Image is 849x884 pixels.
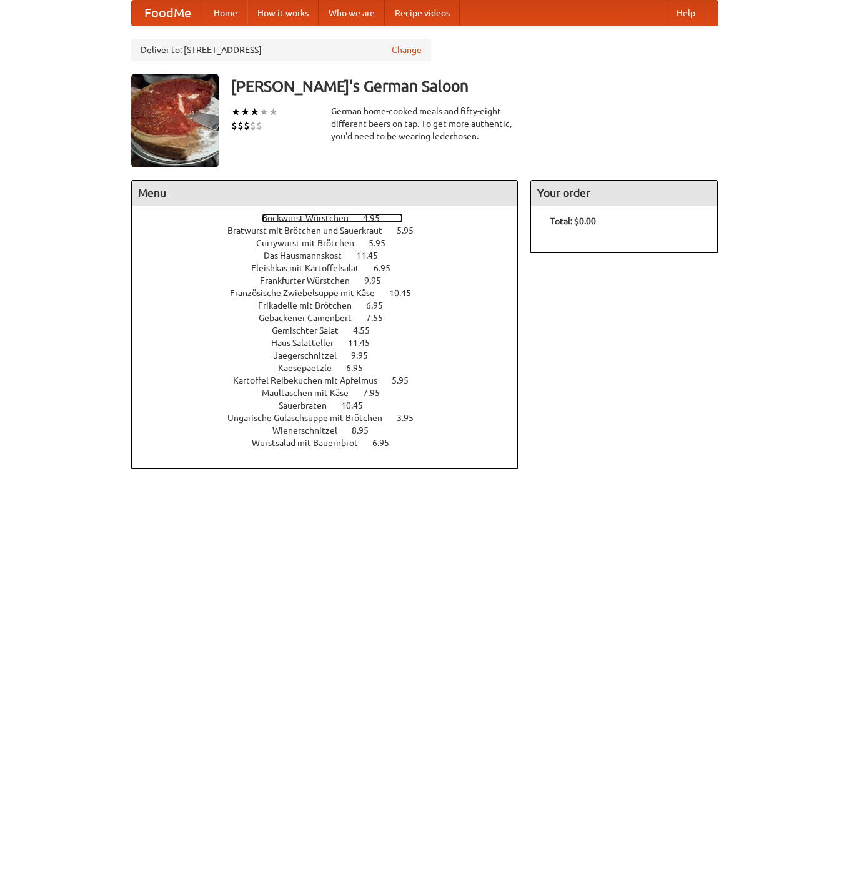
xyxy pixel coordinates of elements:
span: 3.95 [397,413,426,423]
span: Kartoffel Reibekuchen mit Apfelmus [233,375,390,385]
span: 5.95 [392,375,421,385]
a: Jaegerschnitzel 9.95 [274,350,391,360]
span: 11.45 [348,338,382,348]
h4: Your order [531,181,717,206]
span: Jaegerschnitzel [274,350,349,360]
a: Frankfurter Würstchen 9.95 [260,276,404,286]
h3: [PERSON_NAME]'s German Saloon [231,74,718,99]
li: ★ [259,105,269,119]
li: ★ [250,105,259,119]
span: Wurstsalad mit Bauernbrot [252,438,370,448]
span: 9.95 [351,350,380,360]
span: 4.95 [363,213,392,223]
a: Recipe videos [385,1,460,26]
span: Bockwurst Würstchen [262,213,361,223]
li: ★ [269,105,278,119]
span: 6.95 [346,363,375,373]
h4: Menu [132,181,518,206]
a: How it works [247,1,319,26]
li: $ [256,119,262,132]
a: Kaesepaetzle 6.95 [278,363,386,373]
a: Fleishkas mit Kartoffelsalat 6.95 [251,263,414,273]
span: 5.95 [397,226,426,236]
span: Wienerschnitzel [272,425,350,435]
a: Currywurst mit Brötchen 5.95 [256,238,409,248]
a: Sauerbraten 10.45 [279,400,386,410]
span: 9.95 [364,276,394,286]
span: 6.95 [366,300,395,310]
span: 10.45 [341,400,375,410]
a: Frikadelle mit Brötchen 6.95 [258,300,406,310]
a: Maultaschen mit Käse 7.95 [262,388,403,398]
span: Sauerbraten [279,400,339,410]
a: Home [204,1,247,26]
a: Wienerschnitzel 8.95 [272,425,392,435]
span: Gebackener Camenbert [259,313,364,323]
span: Bratwurst mit Brötchen und Sauerkraut [227,226,395,236]
span: 6.95 [374,263,403,273]
a: FoodMe [132,1,204,26]
div: Deliver to: [STREET_ADDRESS] [131,39,431,61]
li: $ [244,119,250,132]
li: ★ [241,105,250,119]
span: 8.95 [352,425,381,435]
span: 7.55 [366,313,395,323]
span: Maultaschen mit Käse [262,388,361,398]
a: Gebackener Camenbert 7.55 [259,313,406,323]
b: Total: $0.00 [550,216,596,226]
span: Kaesepaetzle [278,363,344,373]
span: Französische Zwiebelsuppe mit Käse [230,288,387,298]
span: 11.45 [356,251,390,261]
span: Das Hausmannskost [264,251,354,261]
a: Französische Zwiebelsuppe mit Käse 10.45 [230,288,434,298]
span: Currywurst mit Brötchen [256,238,367,248]
span: Haus Salatteller [271,338,346,348]
span: 6.95 [372,438,402,448]
span: Frankfurter Würstchen [260,276,362,286]
a: Gemischter Salat 4.55 [272,325,393,335]
div: German home-cooked meals and fifty-eight different beers on tap. To get more authentic, you'd nee... [331,105,519,142]
a: Wurstsalad mit Bauernbrot 6.95 [252,438,412,448]
li: $ [237,119,244,132]
a: Who we are [319,1,385,26]
img: angular.jpg [131,74,219,167]
a: Bockwurst Würstchen 4.95 [262,213,403,223]
a: Bratwurst mit Brötchen und Sauerkraut 5.95 [227,226,437,236]
span: 5.95 [369,238,398,248]
span: 10.45 [389,288,424,298]
span: Gemischter Salat [272,325,351,335]
li: ★ [231,105,241,119]
span: Fleishkas mit Kartoffelsalat [251,263,372,273]
span: 7.95 [363,388,392,398]
span: Ungarische Gulaschsuppe mit Brötchen [227,413,395,423]
span: Frikadelle mit Brötchen [258,300,364,310]
li: $ [250,119,256,132]
a: Das Hausmannskost 11.45 [264,251,401,261]
span: 4.55 [353,325,382,335]
a: Kartoffel Reibekuchen mit Apfelmus 5.95 [233,375,432,385]
a: Change [392,44,422,56]
li: $ [231,119,237,132]
a: Help [667,1,705,26]
a: Ungarische Gulaschsuppe mit Brötchen 3.95 [227,413,437,423]
a: Haus Salatteller 11.45 [271,338,393,348]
